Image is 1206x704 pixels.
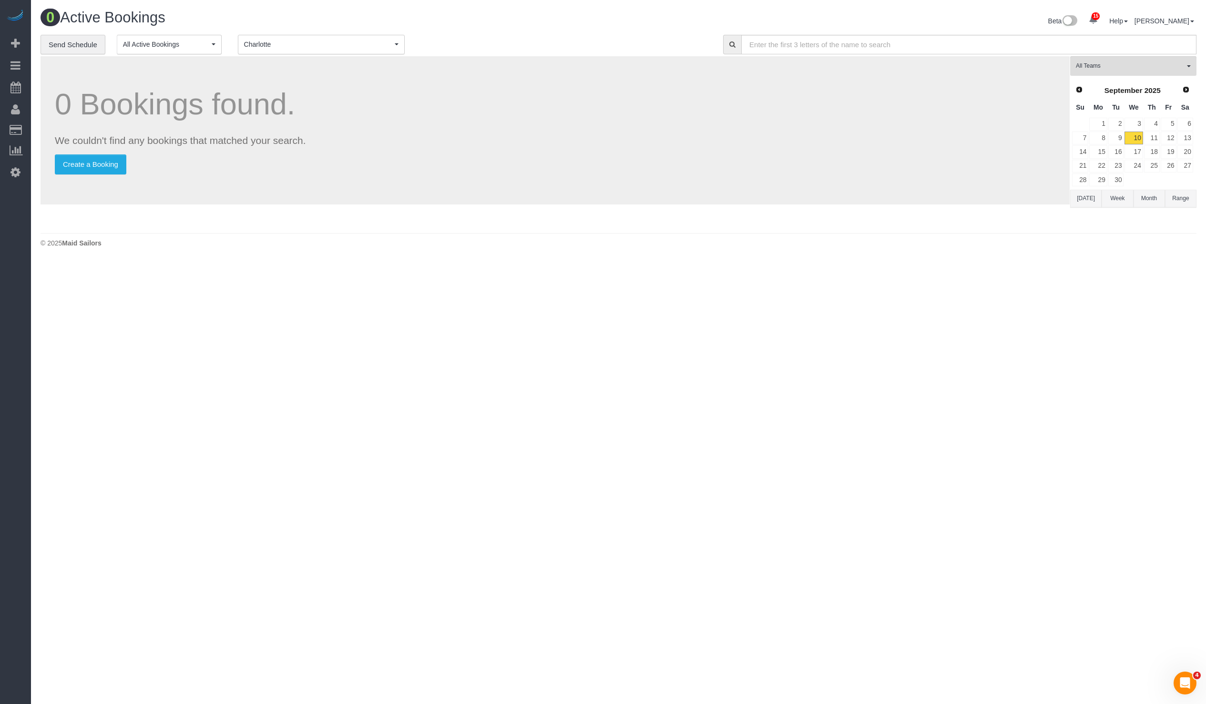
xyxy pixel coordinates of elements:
[1174,672,1196,694] iframe: Intercom live chat
[741,35,1196,54] input: Enter the first 3 letters of the name to search
[1144,132,1160,144] a: 11
[55,88,1055,121] h1: 0 Bookings found.
[1072,173,1088,186] a: 28
[1108,132,1124,144] a: 9
[1092,12,1100,20] span: 15
[1179,83,1193,97] a: Next
[55,133,1055,147] p: We couldn't find any bookings that matched your search.
[1089,132,1107,144] a: 8
[1144,145,1160,158] a: 18
[1108,160,1124,173] a: 23
[1072,132,1088,144] a: 7
[117,35,222,54] button: All Active Bookings
[1124,118,1143,131] a: 3
[1084,10,1103,31] a: 15
[1076,62,1185,70] span: All Teams
[6,10,25,23] img: Automaid Logo
[1148,103,1156,111] span: Thursday
[1108,118,1124,131] a: 2
[1070,56,1196,76] button: All Teams
[1165,190,1196,207] button: Range
[1094,103,1103,111] span: Monday
[1177,160,1193,173] a: 27
[1070,190,1102,207] button: [DATE]
[1177,118,1193,131] a: 6
[1129,103,1139,111] span: Wednesday
[41,238,1196,248] div: © 2025
[41,35,105,55] a: Send Schedule
[238,35,405,54] button: Charlotte
[41,9,60,26] span: 0
[1161,145,1176,158] a: 19
[1062,15,1077,28] img: New interface
[1102,190,1133,207] button: Week
[1193,672,1201,679] span: 4
[1144,160,1160,173] a: 25
[1112,103,1120,111] span: Tuesday
[1048,17,1078,25] a: Beta
[1165,103,1172,111] span: Friday
[1161,160,1176,173] a: 26
[1076,103,1084,111] span: Sunday
[1104,86,1143,94] span: September
[1070,56,1196,71] ol: All Teams
[1108,145,1124,158] a: 16
[62,239,101,247] strong: Maid Sailors
[244,40,392,49] span: Charlotte
[1161,118,1176,131] a: 5
[1124,145,1143,158] a: 17
[1182,86,1190,93] span: Next
[1072,160,1088,173] a: 21
[55,154,126,174] a: Create a Booking
[1089,173,1107,186] a: 29
[1124,160,1143,173] a: 24
[1161,132,1176,144] a: 12
[1145,86,1161,94] span: 2025
[1089,145,1107,158] a: 15
[1181,103,1189,111] span: Saturday
[1124,132,1143,144] a: 10
[1075,86,1083,93] span: Prev
[1108,173,1124,186] a: 30
[1089,118,1107,131] a: 1
[1144,118,1160,131] a: 4
[1109,17,1128,25] a: Help
[1177,145,1193,158] a: 20
[123,40,209,49] span: All Active Bookings
[1072,145,1088,158] a: 14
[1073,83,1086,97] a: Prev
[1134,190,1165,207] button: Month
[1089,160,1107,173] a: 22
[1134,17,1194,25] a: [PERSON_NAME]
[41,10,612,26] h1: Active Bookings
[1177,132,1193,144] a: 13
